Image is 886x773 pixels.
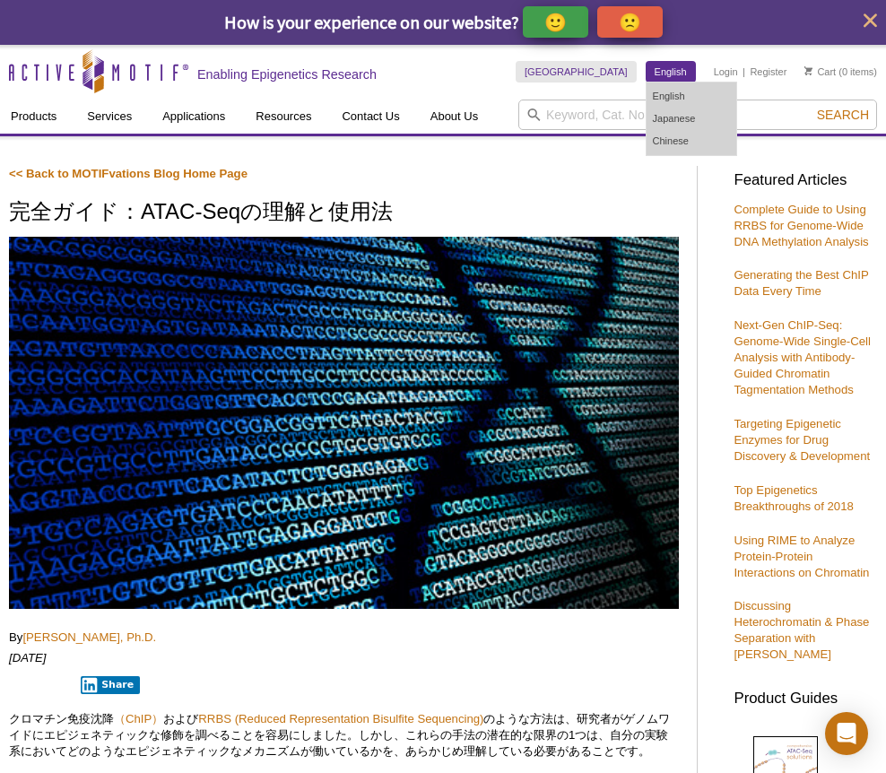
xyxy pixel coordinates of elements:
[825,712,868,755] div: Open Intercom Messenger
[9,675,68,693] iframe: X Post Button
[619,11,641,33] p: 🙁
[9,200,679,226] h1: 完全ガイド：ATAC-Seqの理解と使用法
[245,100,322,134] a: Resources
[734,534,869,579] a: Using RIME to Analyze Protein-Protein Interactions on Chromatin
[750,65,786,78] a: Register
[518,100,877,130] input: Keyword, Cat. No.
[224,11,519,33] span: How is your experience on our website?
[734,483,853,513] a: Top Epigenetics Breakthroughs of 2018
[647,108,736,130] a: Japanese
[9,711,679,760] p: クロマチン免疫沈降 および のような方法は、研究者がゲノムワイドにエピジェネティックな修飾を調べることを容易にしました。しかし、これらの手法の潜在的な限界の1つは、自分の実験系においてどのような...
[9,630,679,646] p: By
[544,11,567,33] p: 🙂
[734,203,868,248] a: Complete Guide to Using RRBS for Genome-Wide DNA Methylation Analysis
[734,318,870,396] a: Next-Gen ChIP-Seq: Genome-Wide Single-Cell Analysis with Antibody-Guided Chromatin Tagmentation M...
[859,9,882,31] button: close
[734,417,870,463] a: Targeting Epigenetic Enzymes for Drug Discovery & Development
[812,107,874,123] button: Search
[76,100,143,134] a: Services
[647,85,736,108] a: English
[152,100,236,134] a: Applications
[9,167,248,180] a: << Back to MOTIFvations Blog Home Page
[804,65,836,78] a: Cart
[646,61,696,83] a: English
[817,108,869,122] span: Search
[81,676,141,694] button: Share
[22,630,156,644] a: [PERSON_NAME], Ph.D.
[804,66,812,75] img: Your Cart
[114,712,163,725] a: （ChIP）
[734,681,877,707] h3: Product Guides
[331,100,410,134] a: Contact Us
[734,268,868,298] a: Generating the Best ChIP Data Every Time
[9,651,47,664] em: [DATE]
[198,712,483,725] a: RRBS (Reduced Representation Bisulfite Sequencing)
[647,130,736,152] a: Chinese
[516,61,637,83] a: [GEOGRAPHIC_DATA]
[420,100,489,134] a: About Us
[734,173,877,188] h3: Featured Articles
[197,66,377,83] h2: Enabling Epigenetics Research
[714,65,738,78] a: Login
[804,61,877,83] li: (0 items)
[734,599,869,661] a: Discussing Heterochromatin & Phase Separation with [PERSON_NAME]
[743,61,745,83] li: |
[9,237,679,609] img: ATAC-Seq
